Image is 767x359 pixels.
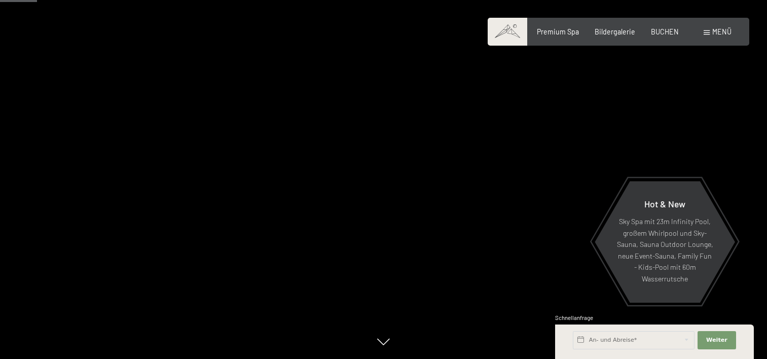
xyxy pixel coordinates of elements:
span: Hot & New [644,198,685,209]
span: Schnellanfrage [555,314,593,321]
span: Menü [712,27,732,36]
a: Bildergalerie [595,27,635,36]
a: BUCHEN [651,27,679,36]
a: Hot & New Sky Spa mit 23m Infinity Pool, großem Whirlpool und Sky-Sauna, Sauna Outdoor Lounge, ne... [594,181,736,303]
span: Weiter [706,336,727,344]
a: Premium Spa [537,27,579,36]
button: Weiter [698,331,736,349]
p: Sky Spa mit 23m Infinity Pool, großem Whirlpool und Sky-Sauna, Sauna Outdoor Lounge, neue Event-S... [616,217,713,285]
